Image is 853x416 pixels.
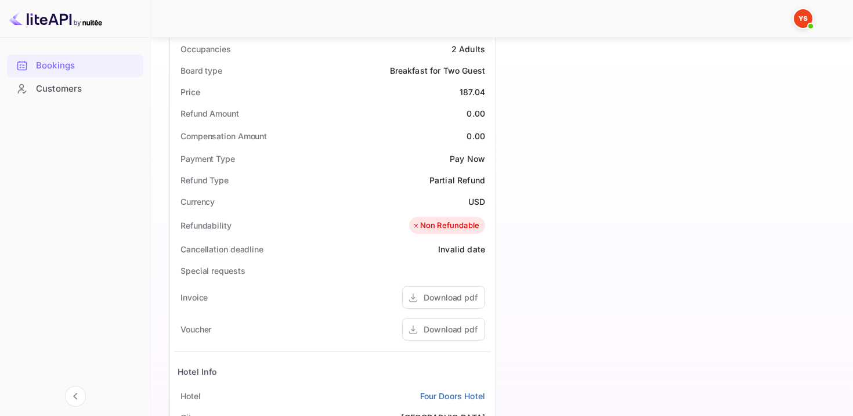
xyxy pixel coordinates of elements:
[180,174,229,186] div: Refund Type
[7,55,143,77] div: Bookings
[794,9,812,28] img: Yandex Support
[180,86,200,98] div: Price
[180,64,222,77] div: Board type
[467,130,485,142] div: 0.00
[429,174,485,186] div: Partial Refund
[180,390,201,402] div: Hotel
[180,219,232,231] div: Refundability
[36,82,138,96] div: Customers
[180,130,267,142] div: Compensation Amount
[36,59,138,73] div: Bookings
[180,107,239,120] div: Refund Amount
[180,291,208,303] div: Invoice
[180,43,231,55] div: Occupancies
[412,220,479,231] div: Non Refundable
[7,78,143,99] a: Customers
[180,243,263,255] div: Cancellation deadline
[420,390,485,402] a: Four Doors Hotel
[178,366,218,378] div: Hotel Info
[7,55,143,76] a: Bookings
[438,243,485,255] div: Invalid date
[180,265,245,277] div: Special requests
[468,196,485,208] div: USD
[7,78,143,100] div: Customers
[424,291,478,303] div: Download pdf
[451,43,485,55] div: 2 Adults
[180,323,211,335] div: Voucher
[65,386,86,407] button: Collapse navigation
[390,64,485,77] div: Breakfast for Two Guest
[450,153,485,165] div: Pay Now
[467,107,485,120] div: 0.00
[460,86,485,98] div: 187.04
[180,196,215,208] div: Currency
[9,9,102,28] img: LiteAPI logo
[180,153,235,165] div: Payment Type
[424,323,478,335] div: Download pdf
